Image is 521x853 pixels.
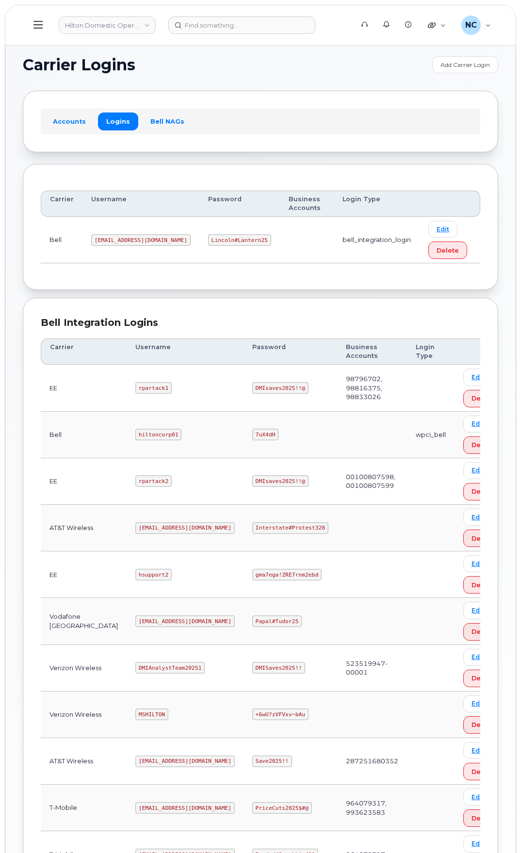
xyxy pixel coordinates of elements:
[135,429,181,440] code: hiltoncorp01
[334,217,420,263] td: bell_integration_login
[41,598,127,644] td: Vodafone [GEOGRAPHIC_DATA]
[135,756,235,767] code: [EMAIL_ADDRESS][DOMAIN_NAME]
[407,338,455,365] th: Login Type
[437,246,459,255] span: Delete
[41,217,82,263] td: Bell
[463,602,492,619] a: Edit
[337,785,407,831] td: 964079317, 993623583
[252,569,322,580] code: gma7ega!ZRE7rnm2ebd
[41,316,480,330] div: Bell Integration Logins
[463,555,492,572] a: Edit
[463,530,502,547] button: Delete
[127,338,244,365] th: Username
[135,522,235,534] code: [EMAIL_ADDRESS][DOMAIN_NAME]
[252,662,305,674] code: DMISaves2025!!
[407,412,455,458] td: wpci_bell
[334,191,420,217] th: Login Type
[41,738,127,785] td: AT&T Wireless
[135,802,235,814] code: [EMAIL_ADDRESS][DOMAIN_NAME]
[41,785,127,831] td: T-Mobile
[472,534,494,543] span: Delete
[337,338,407,365] th: Business Accounts
[252,475,309,487] code: DMIsaves2025!!@
[463,835,492,852] a: Edit
[135,382,172,394] code: rpartack1
[41,338,127,365] th: Carrier
[41,365,127,411] td: EE
[252,429,278,440] code: 7uX4dH
[45,113,94,130] a: Accounts
[135,662,205,674] code: DMIAnalystTeam20251
[199,191,280,217] th: Password
[463,416,492,433] a: Edit
[252,802,312,814] code: PriceCuts2025$#@
[337,645,407,692] td: 523519947-00001
[463,763,502,780] button: Delete
[463,623,502,641] button: Delete
[252,708,309,720] code: +6wU?zVFVxv~bAu
[41,412,127,458] td: Bell
[280,191,334,217] th: Business Accounts
[41,458,127,505] td: EE
[472,580,494,590] span: Delete
[41,692,127,738] td: Verizon Wireless
[472,720,494,729] span: Delete
[41,551,127,598] td: EE
[135,475,172,487] code: rpartack2
[252,615,302,627] code: Papal#Tudor25
[98,113,138,130] a: Logins
[463,789,492,805] a: Edit
[463,649,492,666] a: Edit
[463,695,492,712] a: Edit
[463,369,492,386] a: Edit
[463,390,502,407] button: Delete
[472,487,494,496] span: Delete
[472,440,494,450] span: Delete
[432,56,498,73] a: Add Carrier Login
[472,767,494,776] span: Delete
[252,756,292,767] code: Save2025!!
[208,234,271,246] code: Lincoln#Lantern25
[82,191,199,217] th: Username
[463,509,492,526] a: Edit
[472,627,494,636] span: Delete
[252,382,309,394] code: DMIsaves2025!!@
[142,113,193,130] a: Bell NAGs
[41,645,127,692] td: Verizon Wireless
[428,241,467,259] button: Delete
[91,234,191,246] code: [EMAIL_ADDRESS][DOMAIN_NAME]
[135,708,168,720] code: MSHILTON
[337,458,407,505] td: 00100807598, 00100807599
[41,191,82,217] th: Carrier
[252,522,328,534] code: Interstate#Protest328
[135,615,235,627] code: [EMAIL_ADDRESS][DOMAIN_NAME]
[472,394,494,403] span: Delete
[463,809,502,827] button: Delete
[463,716,502,734] button: Delete
[463,462,492,479] a: Edit
[337,738,407,785] td: 287251680352
[135,569,172,580] code: hsupport2
[23,58,135,72] span: Carrier Logins
[337,365,407,411] td: 98796702, 98816375, 98833026
[244,338,337,365] th: Password
[41,505,127,551] td: AT&T Wireless
[463,483,502,500] button: Delete
[463,436,502,454] button: Delete
[428,221,457,238] a: Edit
[472,674,494,683] span: Delete
[463,576,502,594] button: Delete
[463,670,502,687] button: Delete
[463,742,492,759] a: Edit
[472,814,494,823] span: Delete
